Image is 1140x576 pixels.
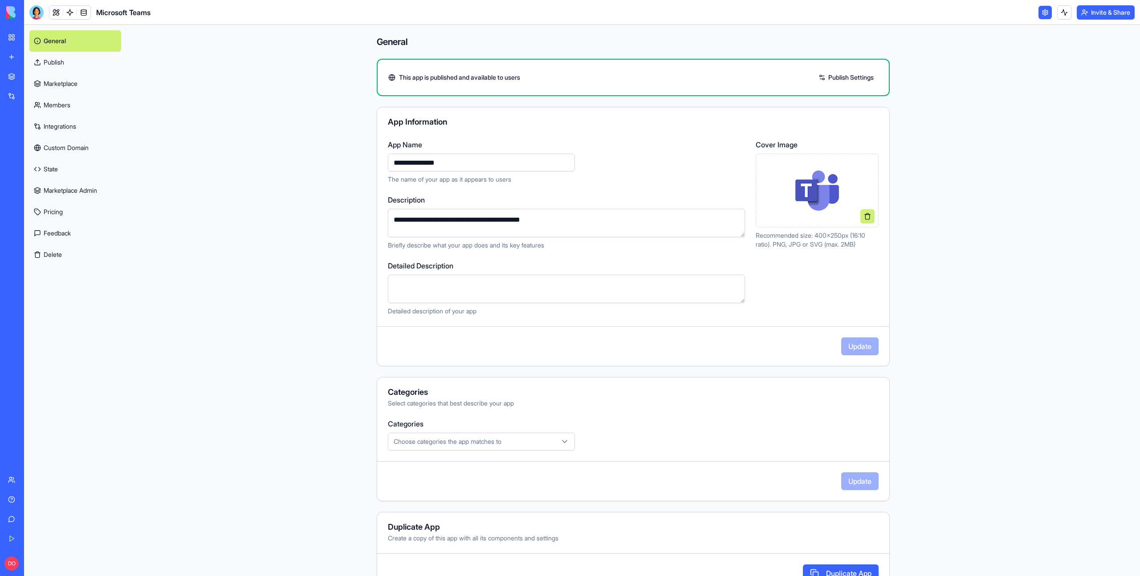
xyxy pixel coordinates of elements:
label: Categories [388,418,879,429]
p: Recommended size: 400x250px (16:10 ratio). PNG, JPG or SVG (max. 2MB) [756,231,879,249]
p: Briefly describe what your app does and its key features [388,241,745,250]
label: Cover Image [756,139,879,150]
div: Categories [388,388,879,396]
a: Integrations [29,116,121,137]
a: Publish Settings [814,70,878,85]
div: Duplicate App [388,523,879,531]
div: App Information [388,118,879,126]
a: Custom Domain [29,137,121,158]
span: Microsoft Teams [96,7,151,18]
button: Invite & Share [1077,5,1135,20]
a: Members [29,94,121,116]
a: State [29,158,121,180]
a: Publish [29,52,121,73]
button: Choose categories the app matches to [388,433,575,450]
a: Pricing [29,201,121,223]
label: Description [388,195,745,205]
label: Detailed Description [388,260,745,271]
img: Preview [776,158,859,223]
span: Choose categories the app matches to [394,437,501,446]
p: Detailed description of your app [388,307,745,316]
a: General [29,30,121,52]
h4: General [377,36,890,48]
div: Create a copy of this app with all its components and settings [388,534,879,543]
p: The name of your app as it appears to users [388,175,745,184]
button: Delete [29,244,121,265]
a: Feedback [29,223,121,244]
span: DO [4,556,19,571]
span: This app is published and available to users [399,73,520,82]
img: logo [6,6,61,19]
div: Select categories that best describe your app [388,399,879,408]
label: App Name [388,139,745,150]
a: Marketplace Admin [29,180,121,201]
a: Marketplace [29,73,121,94]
